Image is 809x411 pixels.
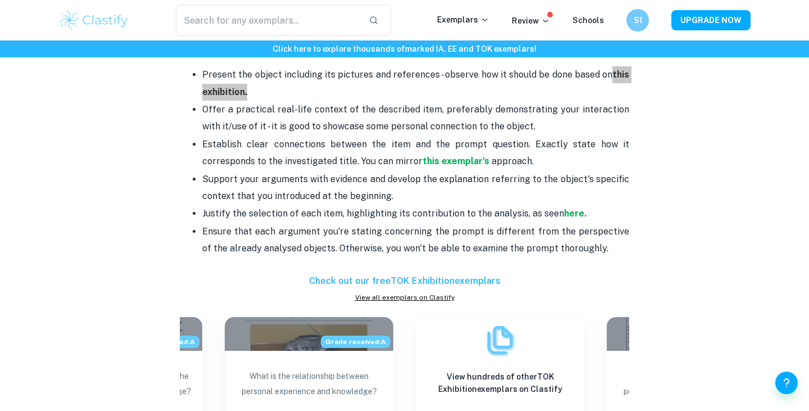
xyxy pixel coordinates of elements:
[202,205,629,222] p: Justify the selection of each item, highlighting its contribution to the analysis, as seen
[671,10,751,30] button: UPGRADE NOW
[572,16,604,25] a: Schools
[202,171,629,205] p: Support your arguments with evidence and develop the explanation referring to the object's specif...
[775,372,798,394] button: Help and Feedback
[202,136,629,170] p: Establish clear connections between the item and the prompt question. Exactly state how it corres...
[202,69,629,97] a: this exhibition.
[58,9,130,31] img: Clastify logo
[180,274,629,288] h6: Check out our free TOK Exhibition exemplars
[202,101,629,136] p: Offer a practical real-life context of the described item, preferably demonstrating your interact...
[180,292,629,302] a: View all exemplars on Clastify
[2,43,807,55] h6: Click here to explore thousands of marked IA, EE and TOK exemplars !
[202,66,629,101] p: Present the object including its pictures and references - observe how it should be done based on
[631,14,644,26] h6: S1
[626,9,649,31] button: S1
[422,156,492,166] a: this exemplar's
[321,336,390,348] span: Grade received: A
[422,156,489,166] strong: this exemplar's
[483,323,517,357] img: Exemplars
[437,13,489,26] p: Exemplars
[512,15,550,27] p: Review
[564,208,587,219] a: here.
[176,4,360,36] input: Search for any exemplars...
[425,371,575,395] h6: View hundreds of other TOK Exhibition exemplars on Clastify
[202,223,629,258] p: Ensure that each argument you're stating concerning the prompt is different from the perspective ...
